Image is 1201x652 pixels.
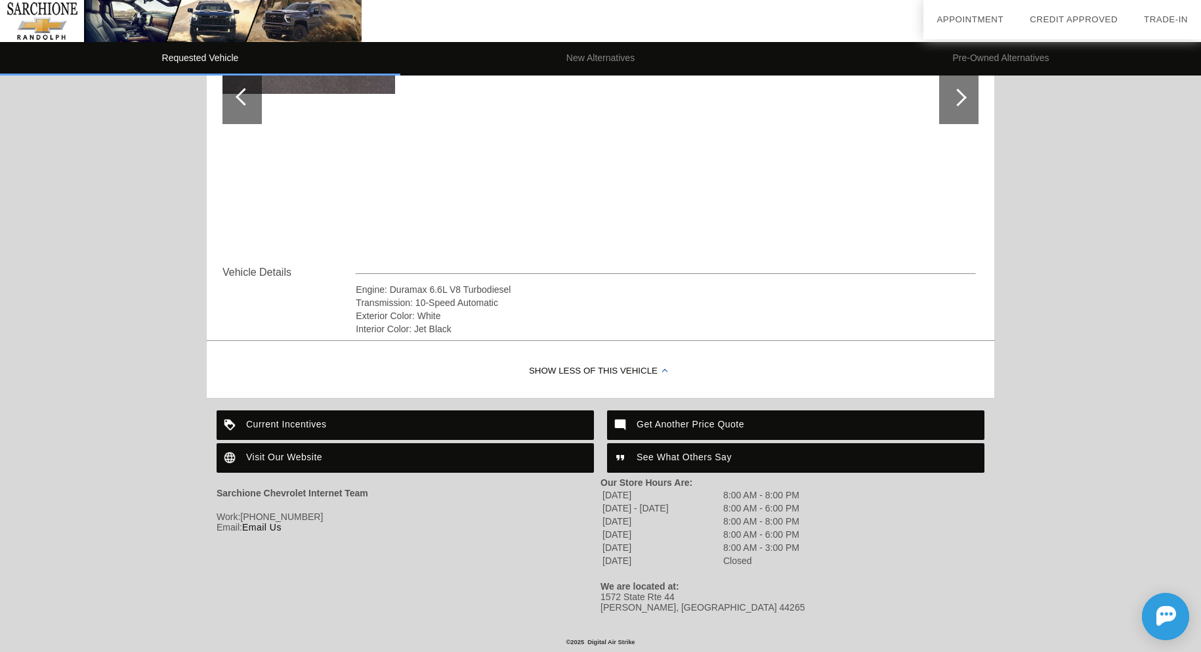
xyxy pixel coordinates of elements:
img: ic_format_quote_white_24dp_2x.png [607,443,637,473]
a: Current Incentives [217,410,594,440]
strong: We are located at: [600,581,679,592]
a: Credit Approved [1030,14,1118,24]
li: New Alternatives [400,42,801,76]
td: Closed [723,555,800,567]
div: Exterior Color: White [356,309,976,322]
div: Transmission: 10-Speed Automatic [356,296,976,309]
a: Trade-In [1144,14,1188,24]
iframe: Chat Assistance [1083,581,1201,652]
img: ic_language_white_24dp_2x.png [217,443,246,473]
strong: Sarchione Chevrolet Internet Team [217,488,368,498]
span: [PHONE_NUMBER] [240,511,323,522]
a: Email Us [242,522,282,532]
td: [DATE] [602,542,721,554]
img: ic_loyalty_white_24dp_2x.png [217,410,246,440]
td: 8:00 AM - 6:00 PM [723,502,800,514]
strong: Our Store Hours Are: [600,477,692,488]
td: [DATE] [602,555,721,567]
img: ic_mode_comment_white_24dp_2x.png [607,410,637,440]
td: 8:00 AM - 8:00 PM [723,515,800,527]
a: Appointment [937,14,1003,24]
div: Interior Color: Jet Black [356,322,976,336]
td: [DATE] [602,529,721,540]
td: [DATE] [602,515,721,527]
div: 1572 State Rte 44 [PERSON_NAME], [GEOGRAPHIC_DATA] 44265 [600,592,984,613]
td: [DATE] [602,489,721,501]
div: Work: [217,511,600,522]
div: Engine: Duramax 6.6L V8 Turbodiesel [356,283,976,296]
li: Pre-Owned Alternatives [801,42,1201,76]
td: 8:00 AM - 6:00 PM [723,529,800,540]
div: Show Less of this Vehicle [207,345,994,398]
td: 8:00 AM - 3:00 PM [723,542,800,554]
a: See What Others Say [607,443,984,473]
td: [DATE] - [DATE] [602,502,721,514]
td: 8:00 AM - 8:00 PM [723,489,800,501]
a: Visit Our Website [217,443,594,473]
div: Vehicle Details [222,265,356,280]
div: Email: [217,522,600,532]
a: Get Another Price Quote [607,410,984,440]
